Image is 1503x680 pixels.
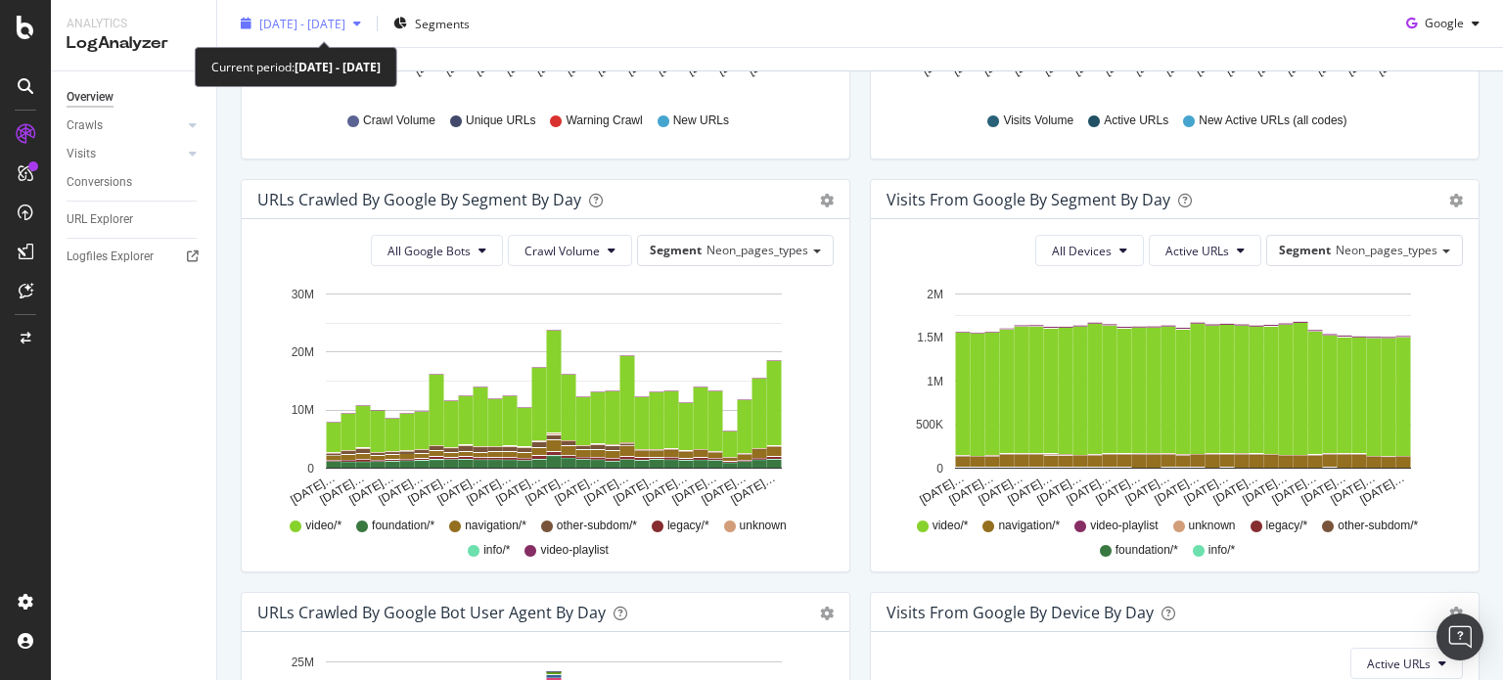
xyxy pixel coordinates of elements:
text: 2M [927,288,943,301]
span: Segment [650,242,702,258]
div: Visits From Google By Device By Day [887,603,1154,622]
span: New URLs [673,113,729,129]
a: Crawls [67,115,183,136]
span: Warning Crawl [566,113,642,129]
span: video/* [305,518,342,534]
span: Crawl Volume [524,243,600,259]
span: Neon_pages_types [1336,242,1437,258]
button: Segments [386,8,478,39]
span: video-playlist [1090,518,1158,534]
span: legacy/* [667,518,709,534]
span: other-subdom/* [1338,518,1418,534]
div: Open Intercom Messenger [1436,613,1483,660]
a: Visits [67,144,183,164]
span: legacy/* [1266,518,1308,534]
text: 30M [292,288,314,301]
text: 0 [936,462,943,476]
span: info/* [483,542,510,559]
a: URL Explorer [67,209,203,230]
span: other-subdom/* [557,518,637,534]
button: Active URLs [1350,648,1463,679]
span: foundation/* [372,518,434,534]
span: unknown [1189,518,1236,534]
div: Current period: [211,56,381,78]
b: [DATE] - [DATE] [295,59,381,75]
span: Neon_pages_types [706,242,808,258]
div: Conversions [67,172,132,193]
span: video-playlist [540,542,608,559]
span: Active URLs [1367,656,1431,672]
span: [DATE] - [DATE] [259,15,345,31]
div: gear [1449,607,1463,620]
span: Google [1425,15,1464,31]
span: All Devices [1052,243,1112,259]
a: Logfiles Explorer [67,247,203,267]
span: All Google Bots [387,243,471,259]
a: Conversions [67,172,203,193]
button: Active URLs [1149,235,1261,266]
span: navigation/* [465,518,526,534]
span: unknown [740,518,787,534]
button: All Google Bots [371,235,503,266]
text: 500K [916,418,943,431]
button: All Devices [1035,235,1144,266]
div: Logfiles Explorer [67,247,154,267]
button: [DATE] - [DATE] [233,8,369,39]
text: 1M [927,375,943,388]
div: URLs Crawled by Google bot User Agent By Day [257,603,606,622]
span: foundation/* [1116,542,1178,559]
div: Crawls [67,115,103,136]
span: New Active URLs (all codes) [1199,113,1346,129]
button: Google [1398,8,1487,39]
span: Active URLs [1165,243,1229,259]
text: 20M [292,345,314,359]
a: Overview [67,87,203,108]
span: video/* [933,518,969,534]
svg: A chart. [257,282,827,509]
div: LogAnalyzer [67,32,201,55]
text: 0 [307,462,314,476]
div: URLs Crawled by Google By Segment By Day [257,190,581,209]
span: Visits Volume [1003,113,1073,129]
span: info/* [1208,542,1235,559]
text: 1.5M [917,331,943,344]
text: 25M [292,656,314,669]
div: gear [820,607,834,620]
span: navigation/* [998,518,1060,534]
svg: A chart. [887,282,1456,509]
span: Crawl Volume [363,113,435,129]
span: Active URLs [1104,113,1168,129]
text: 10M [292,404,314,418]
span: Segment [1279,242,1331,258]
div: gear [1449,194,1463,207]
div: gear [820,194,834,207]
span: Segments [415,15,470,31]
div: Visits [67,144,96,164]
span: Unique URLs [466,113,535,129]
div: Overview [67,87,114,108]
div: URL Explorer [67,209,133,230]
div: Visits from Google By Segment By Day [887,190,1170,209]
button: Crawl Volume [508,235,632,266]
div: Analytics [67,16,201,32]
